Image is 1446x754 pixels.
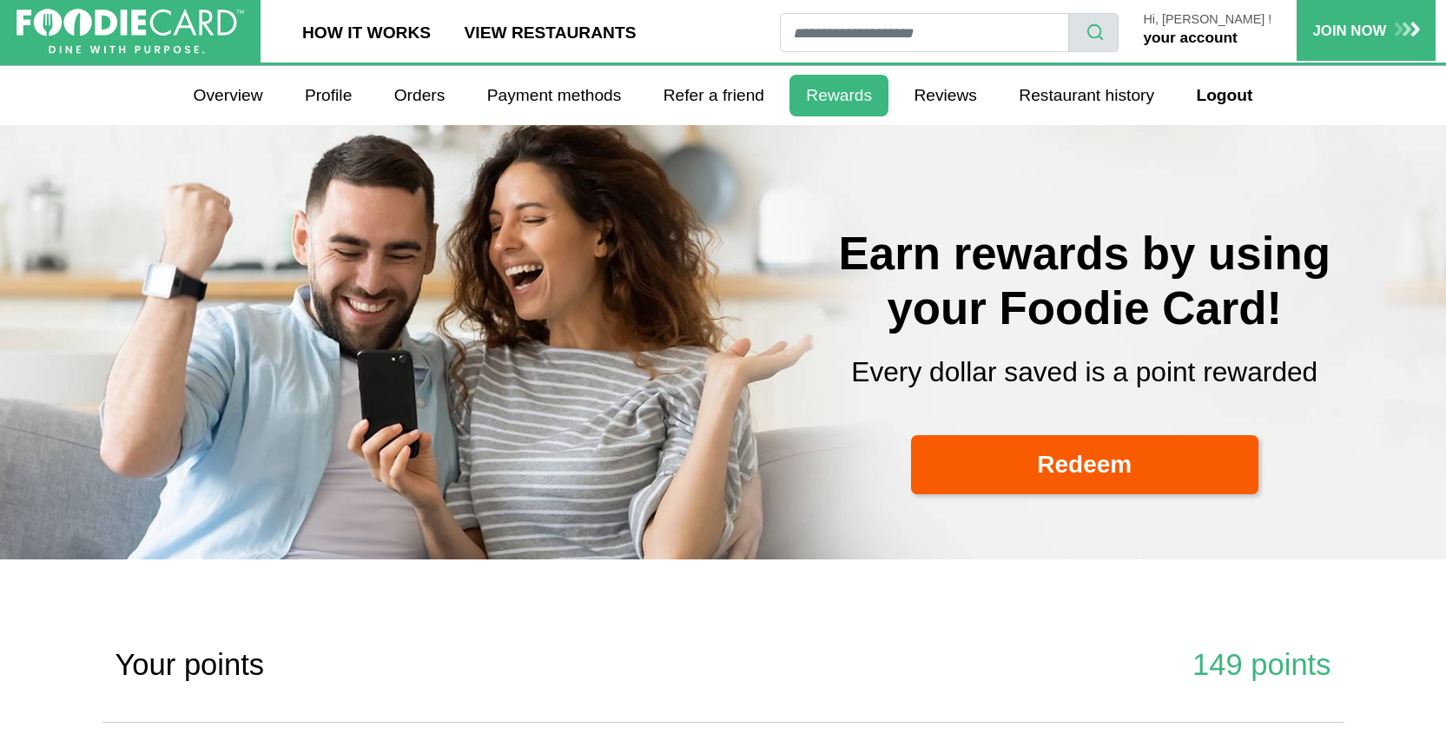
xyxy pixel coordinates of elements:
[378,75,462,116] a: Orders
[736,643,1331,688] div: 149 points
[789,75,888,116] a: Rewards
[736,226,1434,336] h2: Earn rewards by using your Foodie Card!
[1068,13,1119,52] button: search
[1179,75,1269,116] a: Logout
[647,75,782,116] a: Refer a friend
[471,75,638,116] a: Payment methods
[116,643,710,688] div: Your points
[17,9,244,55] img: FoodieCard; Eat, Drink, Save, Donate
[288,75,369,116] a: Profile
[736,352,1434,394] p: Every dollar saved is a point rewarded
[897,75,994,116] a: Reviews
[1143,29,1237,46] a: your account
[1143,13,1271,27] p: Hi, [PERSON_NAME] !
[780,13,1069,52] input: restaurant search
[176,75,279,116] a: Overview
[1002,75,1171,116] a: Restaurant history
[911,435,1258,495] a: Redeem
